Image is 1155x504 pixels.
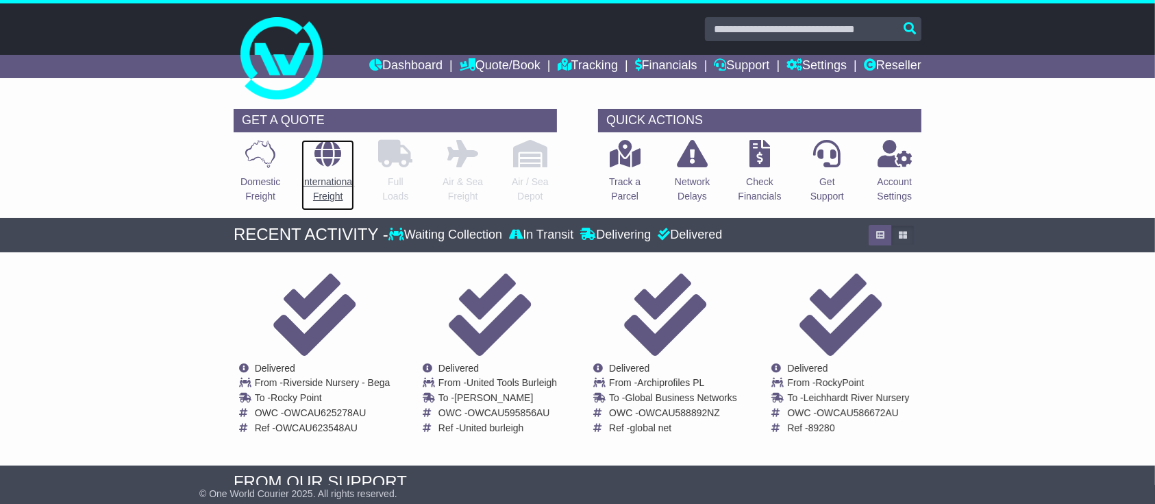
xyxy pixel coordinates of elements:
td: To - [438,392,557,407]
span: Delivered [255,363,295,374]
span: Delivered [609,363,649,374]
td: From - [438,377,557,392]
td: From - [609,377,737,392]
a: DomesticFreight [240,139,281,211]
span: OWCAU586672AU [817,407,899,418]
a: GetSupport [810,139,845,211]
span: Rocky Point [271,392,322,403]
td: To - [787,392,909,407]
span: Archiprofiles PL [637,377,704,388]
div: Delivered [654,228,722,243]
span: [PERSON_NAME] [454,392,533,403]
td: OWC - [787,407,909,422]
span: Delivered [787,363,828,374]
p: Air / Sea Depot [512,175,549,204]
a: Settings [786,55,847,78]
td: To - [609,392,737,407]
p: Network Delays [675,175,710,204]
div: In Transit [506,228,577,243]
span: OWCAU625278AU [284,407,366,418]
td: Ref - [438,422,557,434]
a: Support [714,55,769,78]
span: global net [630,422,671,433]
span: Riverside Nursery - Bega [283,377,390,388]
div: QUICK ACTIONS [598,109,921,132]
a: Tracking [558,55,618,78]
td: Ref - [609,422,737,434]
p: Full Loads [378,175,412,204]
span: Leichhardt River Nursery [804,392,910,403]
td: From - [787,377,909,392]
p: Domestic Freight [240,175,280,204]
div: FROM OUR SUPPORT [234,472,921,492]
a: Reseller [864,55,921,78]
p: Air & Sea Freight [443,175,483,204]
div: GET A QUOTE [234,109,557,132]
div: RECENT ACTIVITY - [234,225,388,245]
a: Dashboard [369,55,443,78]
td: Ref - [787,422,909,434]
a: InternationalFreight [301,139,355,211]
td: OWC - [609,407,737,422]
span: © One World Courier 2025. All rights reserved. [199,488,397,499]
span: OWCAU588892NZ [638,407,720,418]
p: Track a Parcel [609,175,641,204]
a: CheckFinancials [738,139,782,211]
span: Delivered [438,363,479,374]
td: To - [255,392,390,407]
span: 89280 [808,422,835,433]
a: Financials [635,55,697,78]
span: Global Business Networks [625,392,736,403]
span: RockyPoint [816,377,865,388]
p: Check Financials [738,175,782,204]
span: United Tools Burleigh [467,377,557,388]
td: OWC - [255,407,390,422]
span: OWCAU623548AU [275,422,358,433]
p: International Freight [301,175,354,204]
div: Delivering [577,228,654,243]
div: Waiting Collection [388,228,506,243]
span: OWCAU595856AU [468,407,550,418]
td: OWC - [438,407,557,422]
a: NetworkDelays [674,139,710,211]
td: Ref - [255,422,390,434]
p: Get Support [810,175,844,204]
td: From - [255,377,390,392]
p: Account Settings [878,175,912,204]
a: AccountSettings [877,139,913,211]
span: United burleigh [459,422,523,433]
a: Quote/Book [460,55,541,78]
a: Track aParcel [608,139,641,211]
